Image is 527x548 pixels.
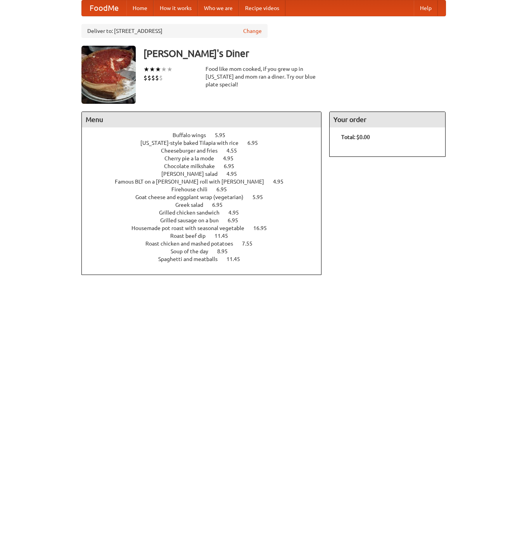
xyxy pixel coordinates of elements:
[212,202,230,208] span: 6.95
[414,0,438,16] a: Help
[154,0,198,16] a: How it works
[135,194,277,200] a: Goat cheese and eggplant wrap (vegetarian) 5.95
[170,233,242,239] a: Roast beef dip 11.45
[155,65,161,74] li: ★
[145,241,267,247] a: Roast chicken and mashed potatoes 7.55
[273,179,291,185] span: 4.95
[175,202,237,208] a: Greek salad 6.95
[164,155,222,161] span: Cherry pie a la mode
[226,148,245,154] span: 4.55
[147,74,151,82] li: $
[82,0,126,16] a: FoodMe
[161,148,251,154] a: Cheeseburger and fries 4.55
[173,132,240,138] a: Buffalo wings 5.95
[164,155,248,161] a: Cherry pie a la mode 4.95
[143,74,147,82] li: $
[159,74,163,82] li: $
[143,65,149,74] li: ★
[214,233,236,239] span: 11.45
[243,27,262,35] a: Change
[161,148,225,154] span: Cheeseburger and fries
[158,256,225,262] span: Spaghetti and meatballs
[341,134,370,140] b: Total: $0.00
[131,225,252,231] span: Housemade pot roast with seasonal vegetable
[81,46,136,104] img: angular.jpg
[167,65,173,74] li: ★
[198,0,239,16] a: Who we are
[173,132,214,138] span: Buffalo wings
[206,65,322,88] div: Food like mom cooked, if you grew up in [US_STATE] and mom ran a diner. Try our blue plate special!
[171,186,241,192] a: Firehouse chili 6.95
[115,179,272,185] span: Famous BLT on a [PERSON_NAME] roll with [PERSON_NAME]
[215,132,233,138] span: 5.95
[161,171,251,177] a: [PERSON_NAME] salad 4.95
[140,140,246,146] span: [US_STATE]-style baked Tilapia with rice
[228,217,246,223] span: 6.95
[145,241,241,247] span: Roast chicken and mashed potatoes
[82,112,321,127] h4: Menu
[140,140,272,146] a: [US_STATE]-style baked Tilapia with rice 6.95
[151,74,155,82] li: $
[330,112,445,127] h4: Your order
[164,163,249,169] a: Chocolate milkshake 6.95
[228,210,247,216] span: 4.95
[158,256,254,262] a: Spaghetti and meatballs 11.45
[171,248,216,254] span: Soup of the day
[164,163,223,169] span: Chocolate milkshake
[247,140,266,146] span: 6.95
[223,155,241,161] span: 4.95
[81,24,268,38] div: Deliver to: [STREET_ADDRESS]
[242,241,260,247] span: 7.55
[226,171,245,177] span: 4.95
[217,248,235,254] span: 8.95
[143,46,446,61] h3: [PERSON_NAME]'s Diner
[224,163,242,169] span: 6.95
[159,210,227,216] span: Grilled chicken sandwich
[149,65,155,74] li: ★
[161,171,225,177] span: [PERSON_NAME] salad
[131,225,281,231] a: Housemade pot roast with seasonal vegetable 16.95
[226,256,248,262] span: 11.45
[171,186,215,192] span: Firehouse chili
[175,202,211,208] span: Greek salad
[161,65,167,74] li: ★
[216,186,235,192] span: 6.95
[126,0,154,16] a: Home
[159,210,253,216] a: Grilled chicken sandwich 4.95
[170,233,213,239] span: Roast beef dip
[160,217,252,223] a: Grilled sausage on a bun 6.95
[253,225,275,231] span: 16.95
[160,217,226,223] span: Grilled sausage on a bun
[239,0,285,16] a: Recipe videos
[115,179,298,185] a: Famous BLT on a [PERSON_NAME] roll with [PERSON_NAME] 4.95
[155,74,159,82] li: $
[135,194,251,200] span: Goat cheese and eggplant wrap (vegetarian)
[171,248,242,254] a: Soup of the day 8.95
[252,194,271,200] span: 5.95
